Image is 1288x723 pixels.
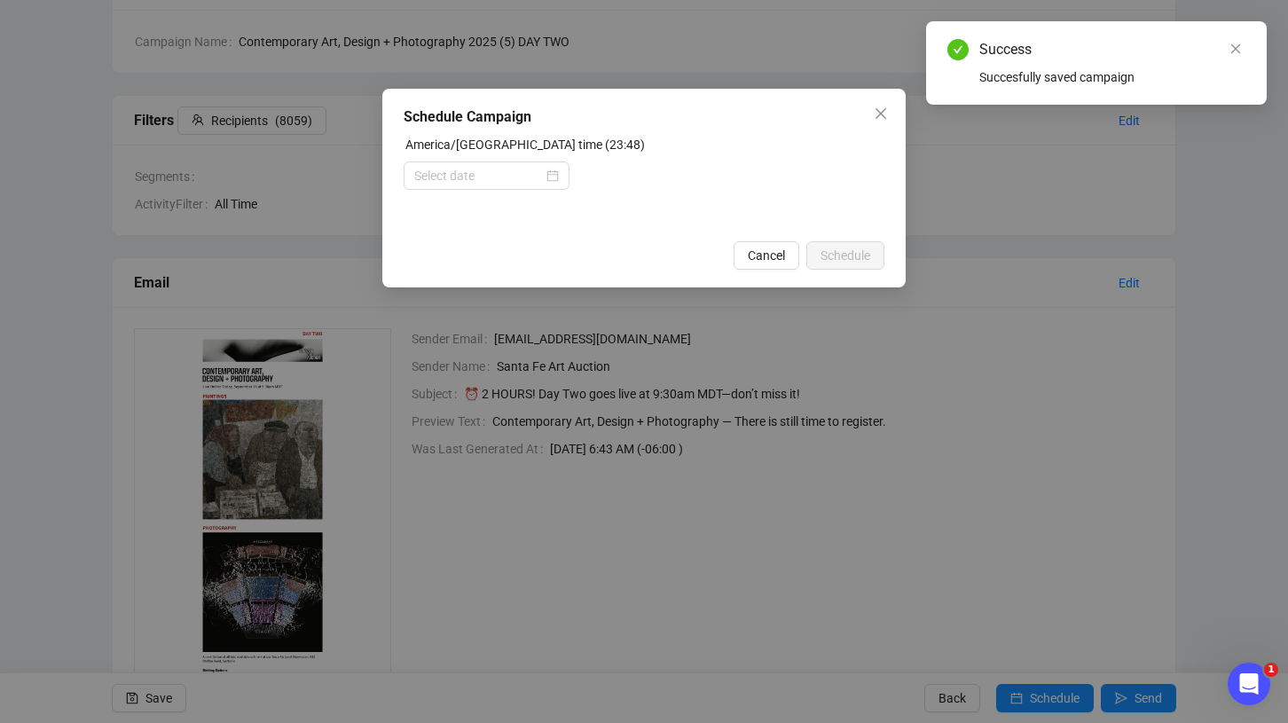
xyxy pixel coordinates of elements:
span: Cancel [748,246,785,265]
div: Success [979,39,1245,60]
span: 1 [1264,663,1278,677]
button: Schedule [806,241,884,270]
span: check-circle [947,39,969,60]
label: America/Denver time (23:48) [405,138,645,152]
button: Close [867,99,895,128]
a: Close [1226,39,1245,59]
div: Succesfully saved campaign [979,67,1245,87]
span: close [1229,43,1242,55]
span: close [874,106,888,121]
iframe: Intercom live chat [1228,663,1270,705]
input: Select date [414,166,543,185]
button: Cancel [734,241,799,270]
div: Schedule Campaign [404,106,884,128]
